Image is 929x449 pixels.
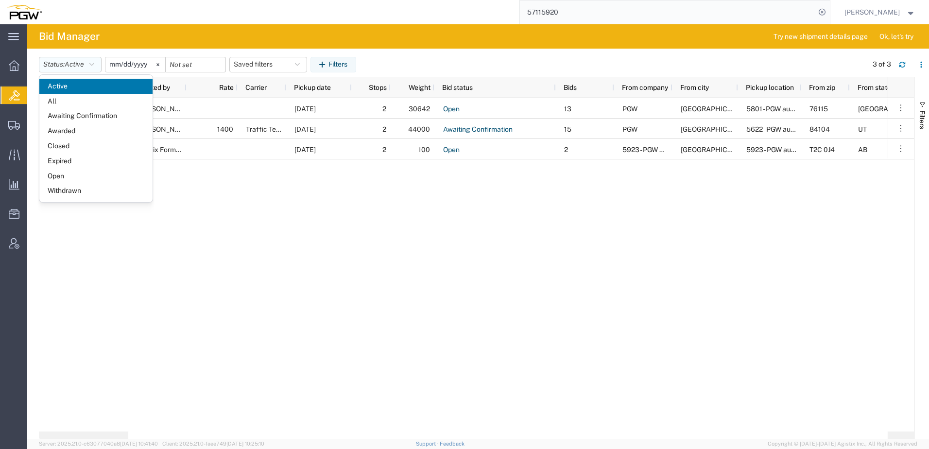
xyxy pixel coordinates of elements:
span: Bids [564,84,577,91]
span: Closed [39,138,153,154]
span: [DATE] 10:25:10 [226,441,264,447]
span: Amber Hickey [844,7,900,17]
span: 2 [382,105,386,113]
span: Active [65,60,84,68]
button: Filters [310,57,356,72]
span: Client: 2025.21.0-faee749 [162,441,264,447]
span: Stops [360,84,387,91]
span: Carrier [245,84,267,91]
span: Fort Worth [681,105,750,113]
button: Saved filters [229,57,307,72]
span: From company [622,84,668,91]
span: [DATE] 10:41:40 [120,441,158,447]
span: Awaiting Confirmation [39,108,153,123]
span: PGW [622,125,637,133]
span: Ksenia Gushchina-Kerecz [137,105,192,113]
span: 10/17/2025 [294,105,316,113]
span: Rate [194,84,234,91]
span: Pickup date [294,84,331,91]
span: Traffic Tech Inc [246,125,295,133]
span: Created by [136,84,170,91]
span: T2C 0J4 [809,146,835,154]
span: 5622 - PGW autoglass - Salt Lake City [746,125,887,133]
span: From state [858,84,891,91]
input: Search for shipment number, reference number [520,0,815,24]
span: 2 [564,146,568,154]
span: Weight [398,84,430,91]
span: AB [858,146,867,154]
h4: Bid Manager [39,24,100,49]
button: Ok, let's try [871,29,922,44]
img: logo [7,5,42,19]
a: Open [443,101,460,117]
span: From zip [809,84,835,91]
span: 76115 [809,105,828,113]
a: Feedback [440,441,464,447]
span: Pickup location [746,84,794,91]
a: Support [416,441,440,447]
input: Not set [166,57,225,72]
span: 100 [418,146,430,154]
a: Awaiting Confirmation [443,121,513,137]
span: Expired [39,154,153,169]
button: [PERSON_NAME] [844,6,916,18]
span: 10/16/2025 [294,125,316,133]
button: Status:Active [39,57,102,72]
span: Withdrawn [39,183,153,198]
span: 2 [382,125,386,133]
span: 44000 [408,125,430,133]
span: 5923 - PGW autoglass - Calgary [622,146,763,154]
span: 15 [564,125,571,133]
span: TX [858,105,928,113]
span: Copyright © [DATE]-[DATE] Agistix Inc., All Rights Reserved [768,440,917,448]
span: 5923 - PGW autoglass - Calgary [746,146,887,154]
span: Bid status [442,84,473,91]
span: Jesse Dawson [137,125,192,133]
span: Calgary [681,146,750,154]
span: 10/15/2025 [294,146,316,154]
span: UT [858,125,867,133]
span: 30642 [409,105,430,113]
span: Active [39,79,153,94]
span: 13 [564,105,571,113]
span: Filters [918,110,926,129]
div: 3 of 3 [873,59,891,69]
span: 84104 [809,125,830,133]
span: 1400 [217,125,233,133]
input: Not set [105,57,165,72]
span: From city [680,84,709,91]
span: All [39,94,153,109]
span: Try new shipment details page [774,32,868,42]
span: 5801 - PGW autoglass - Fort Worth Hub [746,105,901,113]
span: Server: 2025.21.0-c63077040a8 [39,441,158,447]
span: Agistix Form Services [137,146,204,154]
span: Salt Lake City [681,125,750,133]
span: Awarded [39,123,153,138]
span: Open [39,169,153,184]
a: Open [443,142,460,157]
span: 2 [382,146,386,154]
span: PGW [622,105,637,113]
